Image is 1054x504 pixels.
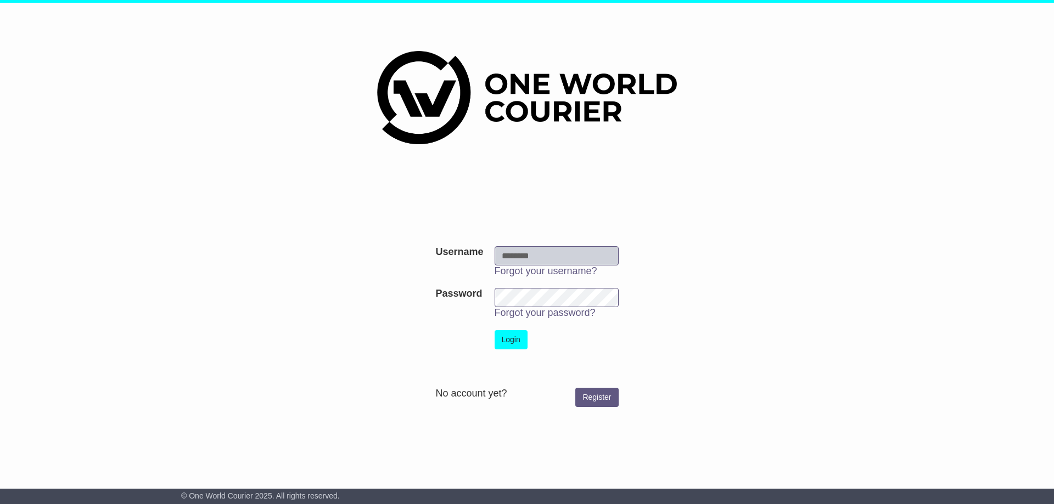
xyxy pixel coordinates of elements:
[181,491,340,500] span: © One World Courier 2025. All rights reserved.
[575,388,618,407] a: Register
[495,265,597,276] a: Forgot your username?
[435,388,618,400] div: No account yet?
[435,246,483,258] label: Username
[377,51,677,144] img: One World
[495,307,596,318] a: Forgot your password?
[495,330,528,349] button: Login
[435,288,482,300] label: Password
